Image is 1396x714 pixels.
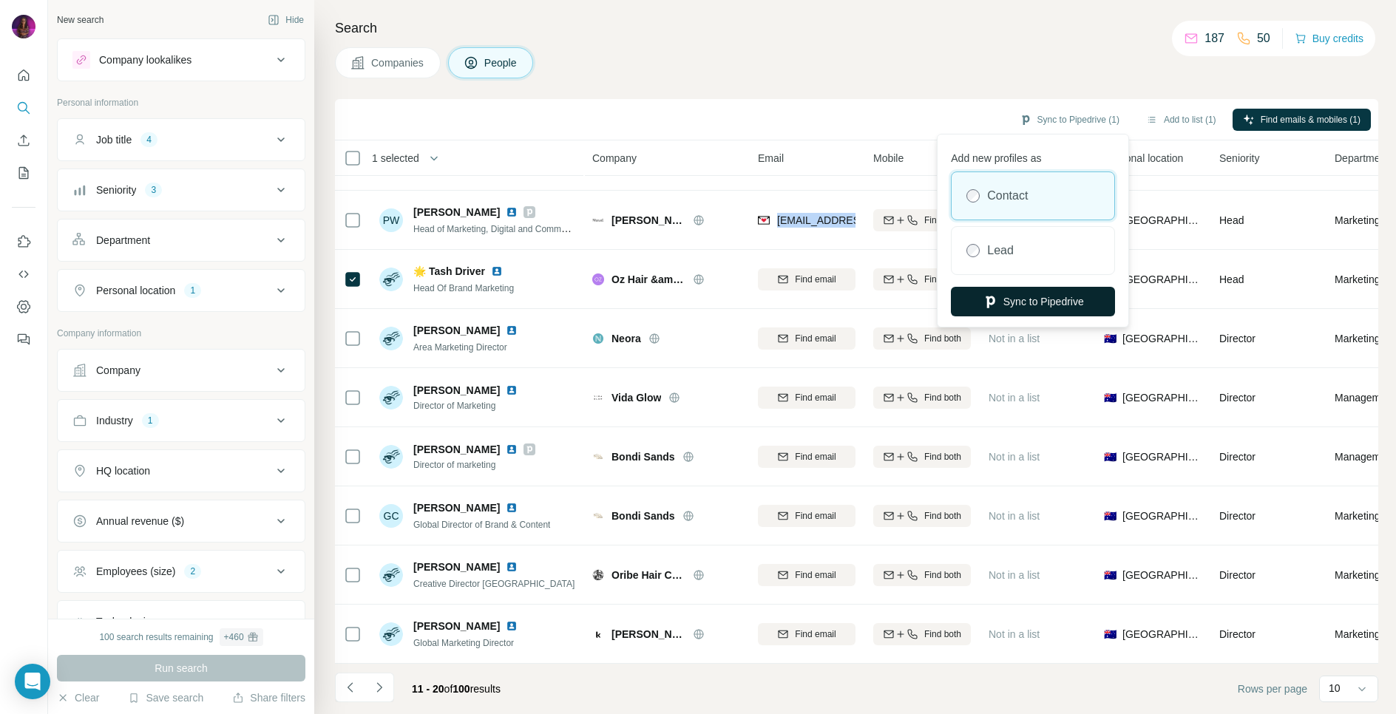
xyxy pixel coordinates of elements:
[413,264,485,279] span: 🌟 Tash Driver
[1122,568,1202,582] span: [GEOGRAPHIC_DATA]
[96,363,140,378] div: Company
[795,628,836,641] span: Find email
[758,446,855,468] button: Find email
[142,414,159,427] div: 1
[989,451,1040,463] span: Not in a list
[413,638,514,648] span: Global Marketing Director
[1204,30,1224,47] p: 187
[1219,333,1256,344] span: Director
[379,563,403,587] img: Avatar
[96,614,157,629] div: Technologies
[257,9,314,31] button: Hide
[58,604,305,639] button: Technologies
[924,628,961,641] span: Find both
[1219,451,1256,463] span: Director
[924,568,961,582] span: Find both
[873,446,971,468] button: Find both
[795,332,836,345] span: Find email
[924,450,961,463] span: Find both
[12,326,35,353] button: Feedback
[758,505,855,527] button: Find email
[365,673,394,702] button: Navigate to next page
[758,327,855,350] button: Find email
[592,214,604,226] img: Logo of Murad
[1104,509,1117,523] span: 🇦🇺
[58,353,305,388] button: Company
[1261,113,1361,126] span: Find emails & mobiles (1)
[795,391,836,404] span: Find email
[592,151,637,166] span: Company
[777,214,952,226] span: [EMAIL_ADDRESS][DOMAIN_NAME]
[758,213,770,228] img: provider findymail logo
[413,520,550,530] span: Global Director of Brand & Content
[12,15,35,38] img: Avatar
[758,151,784,166] span: Email
[1329,681,1341,696] p: 10
[58,453,305,489] button: HQ location
[58,273,305,308] button: Personal location1
[491,265,503,277] img: LinkedIn logo
[592,273,604,285] img: Logo of Oz Hair &amp; Beauty
[989,333,1040,344] span: Not in a list
[379,445,403,469] img: Avatar
[99,628,262,646] div: 100 search results remaining
[795,568,836,582] span: Find email
[12,62,35,89] button: Quick start
[58,503,305,539] button: Annual revenue ($)
[1219,273,1244,285] span: Head
[611,449,675,464] span: Bondi Sands
[506,620,518,632] img: LinkedIn logo
[12,293,35,320] button: Dashboard
[15,664,50,699] div: Open Intercom Messenger
[924,273,961,286] span: Find both
[758,564,855,586] button: Find email
[96,283,175,298] div: Personal location
[1104,331,1117,346] span: 🇦🇺
[611,568,685,582] span: Oribe Hair Care
[379,327,403,350] img: Avatar
[12,160,35,186] button: My lists
[96,514,184,528] div: Annual revenue ($)
[873,151,904,166] span: Mobile
[379,268,403,291] img: Avatar
[413,579,575,589] span: Creative Director [GEOGRAPHIC_DATA]
[58,554,305,589] button: Employees (size)2
[412,683,444,695] span: 11 - 20
[592,451,604,463] img: Logo of Bondi Sands
[1295,28,1363,49] button: Buy credits
[1219,569,1256,581] span: Director
[611,272,685,287] span: Oz Hair &amp; Beauty
[96,132,132,147] div: Job title
[873,623,971,645] button: Find both
[758,623,855,645] button: Find email
[873,209,971,231] button: Find both
[224,630,244,644] div: + 460
[1104,390,1117,405] span: 🇦🇺
[506,324,518,336] img: LinkedIn logo
[795,509,836,523] span: Find email
[413,222,597,234] span: Head of Marketing, Digital and Communication
[57,96,305,109] p: Personal information
[57,327,305,340] p: Company information
[413,500,500,515] span: [PERSON_NAME]
[335,18,1378,38] h4: Search
[873,387,971,409] button: Find both
[611,627,685,642] span: [PERSON_NAME]
[57,690,99,705] button: Clear
[58,42,305,78] button: Company lookalikes
[758,268,855,290] button: Find email
[335,673,365,702] button: Navigate to previous page
[58,172,305,208] button: Seniority3
[96,413,133,428] div: Industry
[58,403,305,438] button: Industry1
[413,205,500,220] span: [PERSON_NAME]
[592,392,604,404] img: Logo of Vida Glow
[506,206,518,218] img: LinkedIn logo
[1104,151,1183,166] span: Personal location
[989,510,1040,522] span: Not in a list
[12,127,35,154] button: Enrich CSV
[1219,214,1244,226] span: Head
[924,332,961,345] span: Find both
[611,390,661,405] span: Vida Glow
[1122,627,1202,642] span: [GEOGRAPHIC_DATA]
